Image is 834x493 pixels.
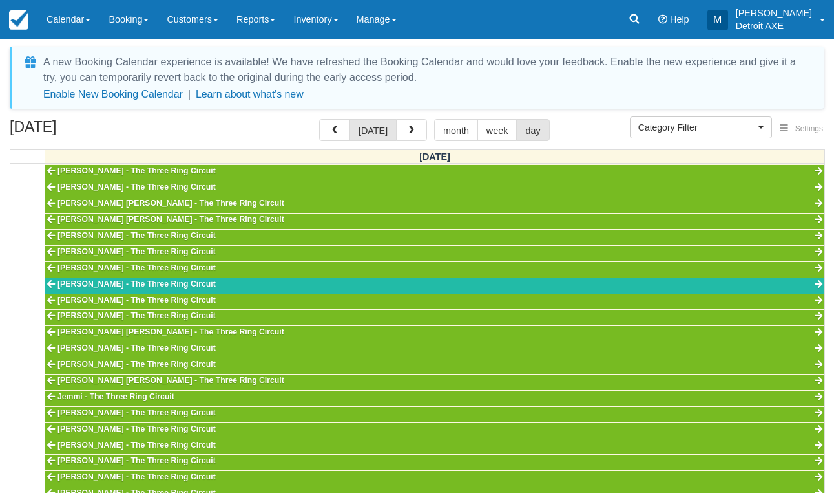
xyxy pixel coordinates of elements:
[57,456,216,465] span: [PERSON_NAME] - The Three Ring Circuit
[658,15,667,24] i: Help
[10,119,173,143] h2: [DATE]
[45,326,824,342] a: [PERSON_NAME] [PERSON_NAME] - The Three Ring Circuit
[57,199,284,208] span: [PERSON_NAME] [PERSON_NAME] - The Three Ring Circuit
[9,10,28,30] img: checkfront-main-nav-mini-logo.png
[795,124,823,133] span: Settings
[57,279,216,289] span: [PERSON_NAME] - The Three Ring Circuit
[736,6,812,19] p: [PERSON_NAME]
[349,119,397,141] button: [DATE]
[57,166,216,175] span: [PERSON_NAME] - The Three Ring Circuit
[45,439,824,455] a: [PERSON_NAME] - The Three Ring Circuit
[45,375,824,390] a: [PERSON_NAME] [PERSON_NAME] - The Three Ring Circuit
[45,197,824,213] a: [PERSON_NAME] [PERSON_NAME] - The Three Ring Circuit
[45,310,824,325] a: [PERSON_NAME] - The Three Ring Circuit
[45,294,824,310] a: [PERSON_NAME] - The Three Ring Circuit
[57,441,216,450] span: [PERSON_NAME] - The Three Ring Circuit
[57,344,216,353] span: [PERSON_NAME] - The Three Ring Circuit
[45,230,824,245] a: [PERSON_NAME] - The Three Ring Circuit
[43,54,809,85] div: A new Booking Calendar experience is available! We have refreshed the Booking Calendar and would ...
[670,14,689,25] span: Help
[45,262,824,278] a: [PERSON_NAME] - The Three Ring Circuit
[45,358,824,374] a: [PERSON_NAME] - The Three Ring Circuit
[45,342,824,358] a: [PERSON_NAME] - The Three Ring Circuit
[45,165,824,181] a: [PERSON_NAME] - The Three Ring Circuit
[57,408,216,417] span: [PERSON_NAME] - The Three Ring Circuit
[45,391,824,406] a: Jemmi - The Three Ring Circuit
[477,119,517,141] button: week
[57,263,216,272] span: [PERSON_NAME] - The Three Ring Circuit
[638,121,755,134] span: Category Filter
[57,472,216,481] span: [PERSON_NAME] - The Three Ring Circuit
[45,278,824,294] a: [PERSON_NAME] - The Three Ring Circuit
[772,120,831,138] button: Settings
[707,10,728,30] div: M
[45,471,824,487] a: [PERSON_NAME] - The Three Ring Circuit
[736,19,812,32] p: Detroit AXE
[57,215,284,224] span: [PERSON_NAME] [PERSON_NAME] - The Three Ring Circuit
[188,89,191,100] span: |
[45,181,824,197] a: [PERSON_NAME] - The Three Ring Circuit
[45,407,824,422] a: [PERSON_NAME] - The Three Ring Circuit
[57,424,216,433] span: [PERSON_NAME] - The Three Ring Circuit
[434,119,478,141] button: month
[45,455,824,470] a: [PERSON_NAME] - The Three Ring Circuit
[57,231,216,240] span: [PERSON_NAME] - The Three Ring Circuit
[419,151,450,162] span: [DATE]
[57,360,216,369] span: [PERSON_NAME] - The Three Ring Circuit
[45,246,824,261] a: [PERSON_NAME] - The Three Ring Circuit
[630,116,772,138] button: Category Filter
[45,214,824,229] a: [PERSON_NAME] [PERSON_NAME] - The Three Ring Circuit
[45,423,824,439] a: [PERSON_NAME] - The Three Ring Circuit
[57,311,216,320] span: [PERSON_NAME] - The Three Ring Circuit
[57,392,174,401] span: Jemmi - The Three Ring Circuit
[516,119,549,141] button: day
[57,296,216,305] span: [PERSON_NAME] - The Three Ring Circuit
[57,182,216,192] span: [PERSON_NAME] - The Three Ring Circuit
[196,89,304,100] a: Learn about what's new
[43,88,183,101] button: Enable New Booking Calendar
[57,247,216,256] span: [PERSON_NAME] - The Three Ring Circuit
[57,376,284,385] span: [PERSON_NAME] [PERSON_NAME] - The Three Ring Circuit
[57,327,284,336] span: [PERSON_NAME] [PERSON_NAME] - The Three Ring Circuit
